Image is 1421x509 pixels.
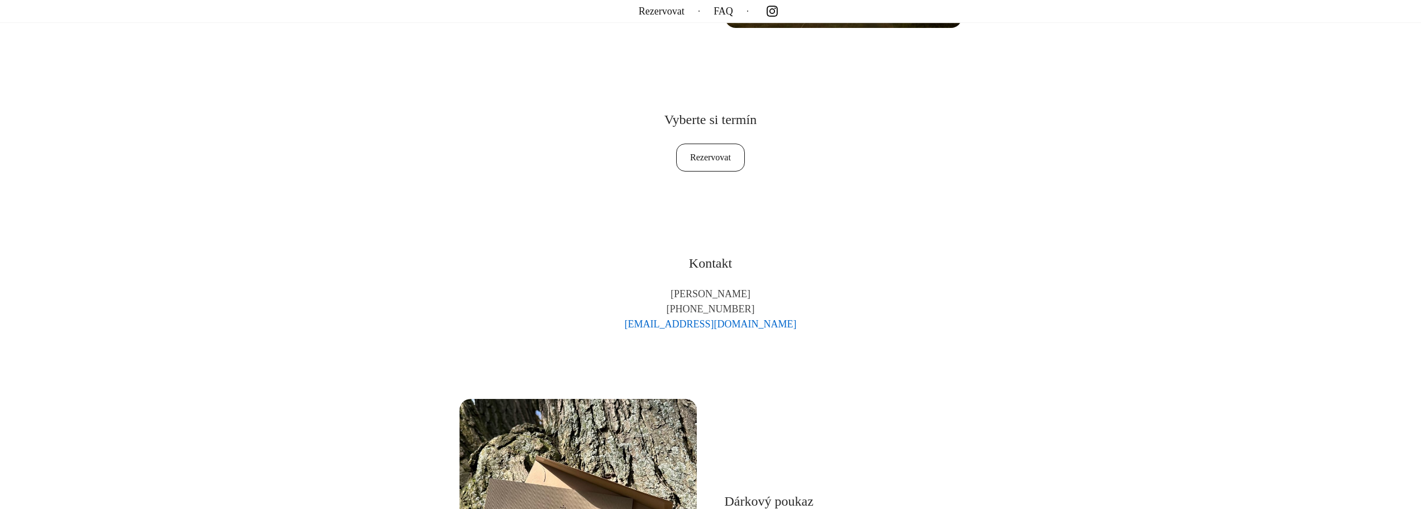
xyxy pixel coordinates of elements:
h3: Vyberte si termín [460,112,962,128]
h3: Kontakt [460,255,962,272]
a: [EMAIL_ADDRESS][DOMAIN_NAME] [625,318,797,330]
a: Rezervovat [676,144,745,172]
p: [PERSON_NAME] [PHONE_NUMBER] [460,287,962,332]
